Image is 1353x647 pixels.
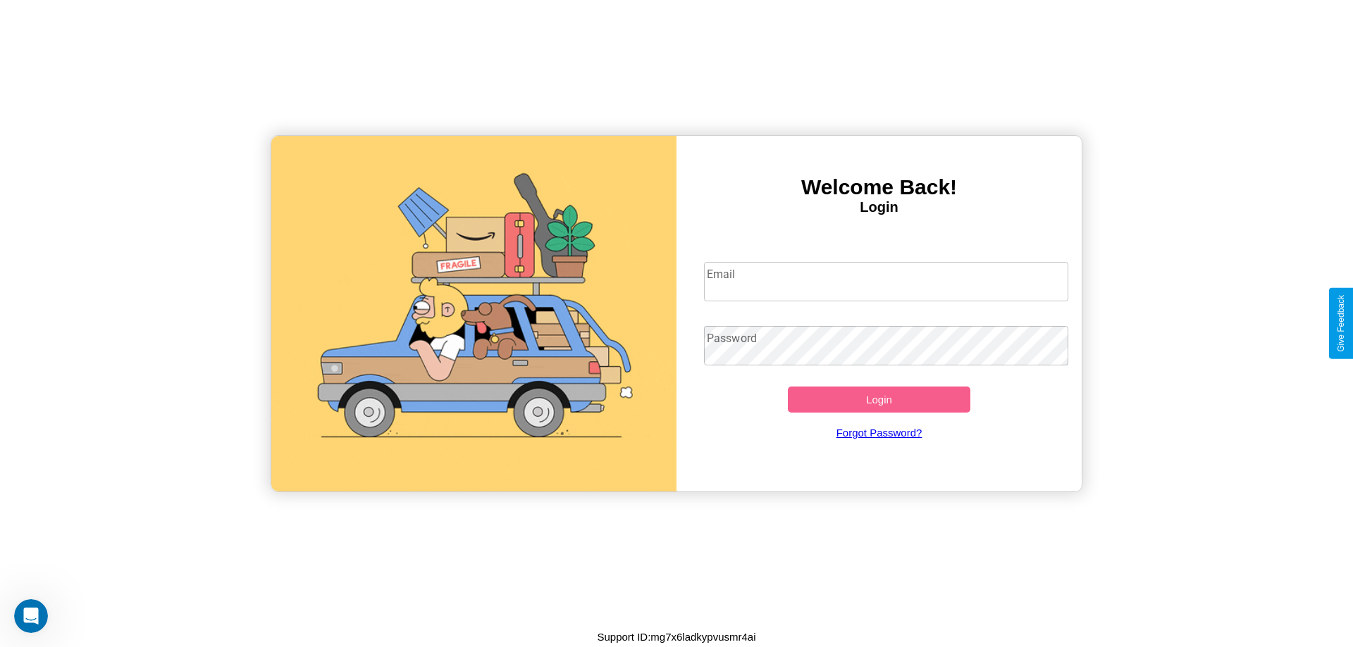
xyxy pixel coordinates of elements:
[788,387,970,413] button: Login
[697,413,1062,453] a: Forgot Password?
[676,199,1082,215] h4: Login
[271,136,676,491] img: gif
[676,175,1082,199] h3: Welcome Back!
[597,627,755,646] p: Support ID: mg7x6ladkypvusmr4ai
[14,599,48,633] iframe: Intercom live chat
[1336,295,1346,352] div: Give Feedback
